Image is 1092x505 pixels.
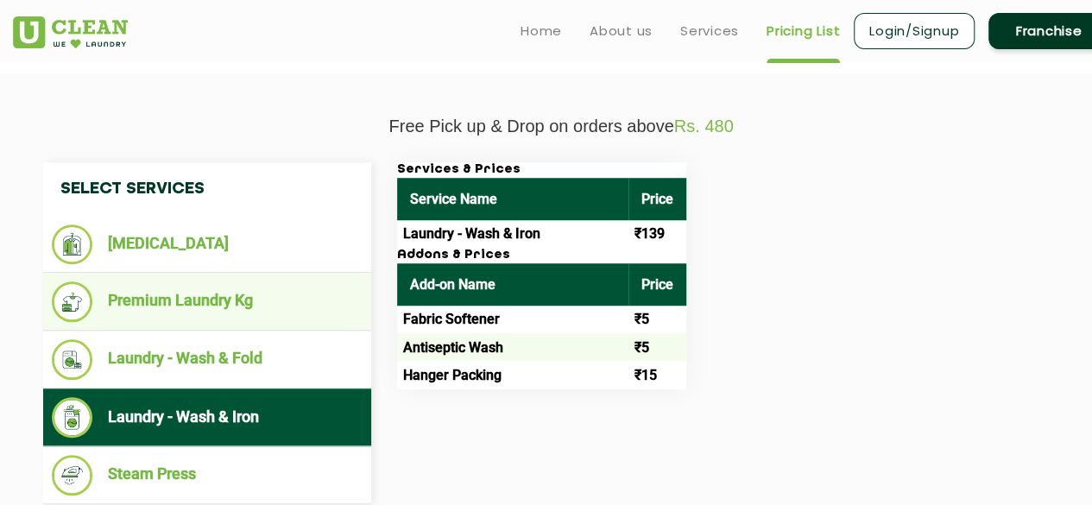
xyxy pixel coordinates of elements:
td: ₹5 [628,333,686,361]
th: Price [628,263,686,306]
li: [MEDICAL_DATA] [52,224,363,264]
img: Laundry - Wash & Iron [52,397,92,438]
th: Service Name [397,178,628,220]
td: ₹15 [628,361,686,388]
th: Add-on Name [397,263,628,306]
li: Laundry - Wash & Fold [52,339,363,380]
td: Fabric Softener [397,306,628,333]
h4: Select Services [43,162,371,216]
td: ₹5 [628,306,686,333]
th: Price [628,178,686,220]
li: Premium Laundry Kg [52,281,363,322]
li: Laundry - Wash & Iron [52,397,363,438]
td: ₹139 [628,220,686,248]
a: Home [521,21,562,41]
td: Antiseptic Wash [397,333,628,361]
a: About us [590,21,653,41]
img: Premium Laundry Kg [52,281,92,322]
img: UClean Laundry and Dry Cleaning [13,16,128,48]
h3: Addons & Prices [397,248,686,263]
a: Login/Signup [854,13,975,49]
img: Steam Press [52,455,92,496]
td: Laundry - Wash & Iron [397,220,628,248]
h3: Services & Prices [397,162,686,178]
span: Rs. 480 [674,117,734,136]
img: Laundry - Wash & Fold [52,339,92,380]
td: Hanger Packing [397,361,628,388]
li: Steam Press [52,455,363,496]
a: Services [680,21,739,41]
a: Pricing List [767,21,840,41]
img: Dry Cleaning [52,224,92,264]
